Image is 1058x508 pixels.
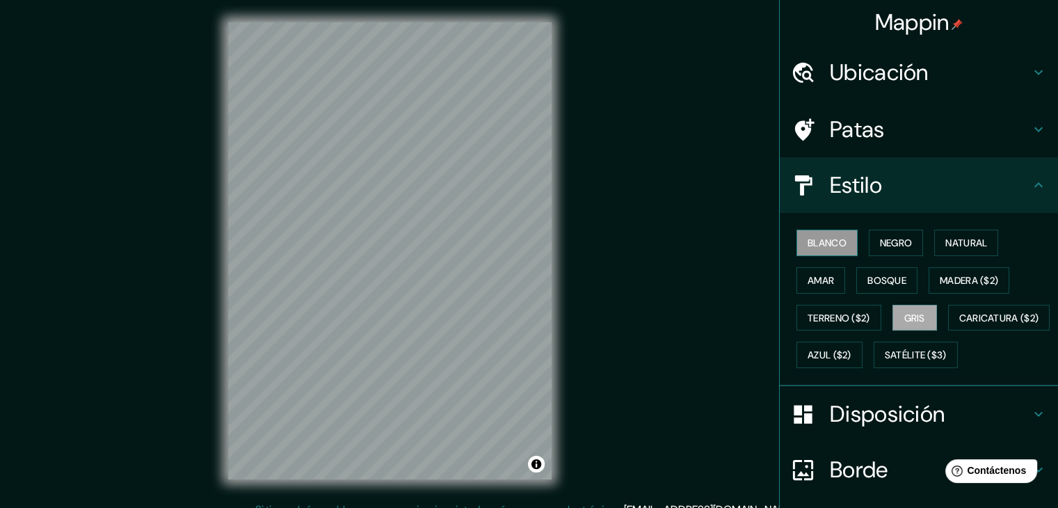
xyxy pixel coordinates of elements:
button: Madera ($2) [929,267,1009,294]
font: Natural [945,237,987,249]
font: Mappin [875,8,949,37]
iframe: Lanzador de widgets de ayuda [934,454,1043,493]
font: Azul ($2) [808,349,851,362]
div: Borde [780,442,1058,498]
font: Bosque [867,274,906,287]
font: Gris [904,312,925,324]
canvas: Mapa [228,22,552,479]
button: Terreno ($2) [796,305,881,331]
font: Ubicación [830,58,929,87]
font: Disposición [830,399,945,429]
button: Activar o desactivar atribución [528,456,545,473]
button: Bosque [856,267,917,294]
div: Disposición [780,386,1058,442]
div: Estilo [780,157,1058,213]
font: Borde [830,455,888,484]
font: Patas [830,115,885,144]
button: Satélite ($3) [874,342,958,368]
img: pin-icon.png [952,19,963,30]
font: Estilo [830,170,882,200]
font: Satélite ($3) [885,349,947,362]
font: Amar [808,274,834,287]
font: Terreno ($2) [808,312,870,324]
button: Caricatura ($2) [948,305,1050,331]
button: Blanco [796,230,858,256]
font: Blanco [808,237,847,249]
button: Gris [892,305,937,331]
div: Ubicación [780,45,1058,100]
button: Negro [869,230,924,256]
button: Azul ($2) [796,342,863,368]
font: Madera ($2) [940,274,998,287]
font: Caricatura ($2) [959,312,1039,324]
button: Amar [796,267,845,294]
div: Patas [780,102,1058,157]
button: Natural [934,230,998,256]
font: Negro [880,237,913,249]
